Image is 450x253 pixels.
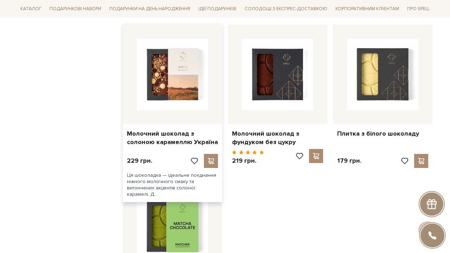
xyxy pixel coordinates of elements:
a: Молочний шоколад з фундуком без цукру [232,130,323,146]
a: Корпоративним клієнтам [333,3,402,15]
p: 229 грн. [127,157,152,165]
div: Ця шоколадка — ідеальне поєднання ніжного молочного смаку та витончених акцентів солоної карамелі... [123,168,222,202]
a: Плитка з білого шоколаду [337,130,428,138]
span: Каталог [18,4,44,14]
span: Ідеї подарунків [195,4,239,14]
span: Подарунки на День народження [107,4,193,14]
a: Солодощі з експрес-доставкою [242,3,330,15]
p: 219 грн. [232,157,264,165]
p: 179 грн. [337,157,361,165]
a: Молочний шоколад з солоною карамеллю Україна [127,130,218,146]
img: Молочний шоколад з солоною карамеллю Україна [137,39,208,110]
span: Про Spell [404,4,432,14]
span: Подарункові набори [47,4,104,14]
